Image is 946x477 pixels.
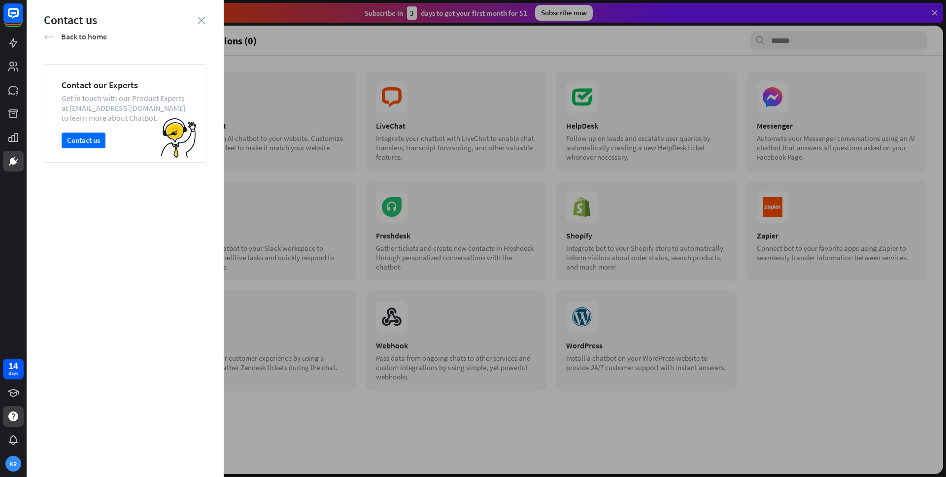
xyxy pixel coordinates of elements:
div: Contact our Experts [62,79,189,91]
div: KR [5,456,21,472]
div: Get in touch with our Product Experts at [EMAIL_ADDRESS][DOMAIN_NAME] to learn more about ChatBot. [62,93,189,123]
div: days [8,370,18,377]
span: Back to home [61,32,107,41]
button: Open LiveChat chat widget [8,4,37,34]
a: 14 days [3,359,24,379]
div: 14 [8,361,18,370]
div: Contact us [44,12,206,28]
button: Contact us [62,133,105,148]
i: close [198,17,205,24]
i: arrow_left [44,32,54,42]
